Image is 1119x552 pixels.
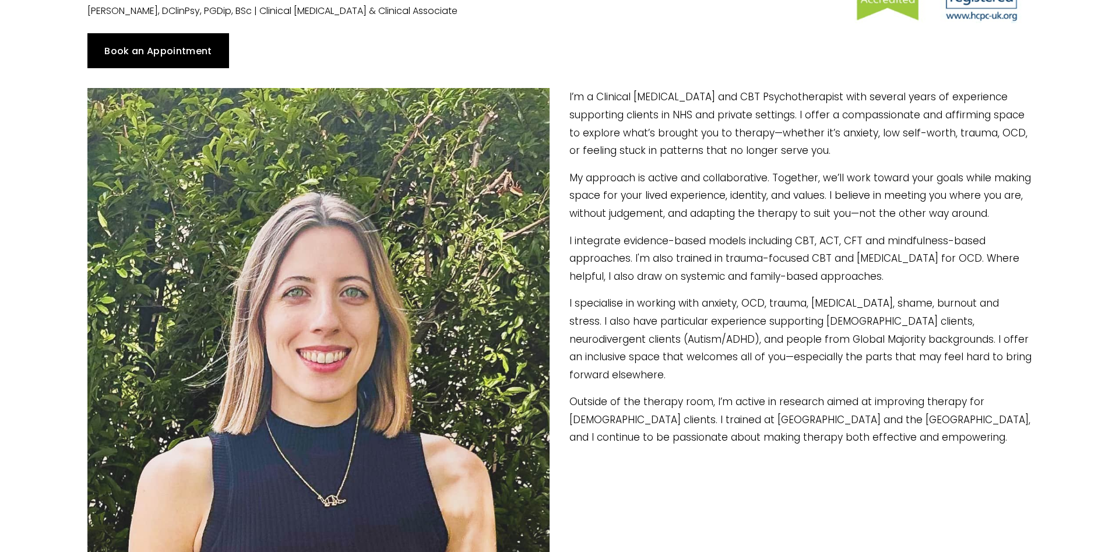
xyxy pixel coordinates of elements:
[87,169,1032,223] p: My approach is active and collaborative. Together, we’ll work toward your goals while making spac...
[87,232,1032,286] p: I integrate evidence-based models including CBT, ACT, CFT and mindfulness-based approaches. I'm a...
[87,393,1032,446] p: Outside of the therapy room, I’m active in research aimed at improving therapy for [DEMOGRAPHIC_D...
[87,3,791,20] p: [PERSON_NAME], DClinPsy, PGDip, BSc | Clinical [MEDICAL_DATA] & Clinical Associate
[87,294,1032,384] p: I specialise in working with anxiety, OCD, trauma, [MEDICAL_DATA], shame, burnout and stress. I a...
[87,33,229,68] a: Book an Appointment
[87,88,1032,159] p: I’m a Clinical [MEDICAL_DATA] and CBT Psychotherapist with several years of experience supporting...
